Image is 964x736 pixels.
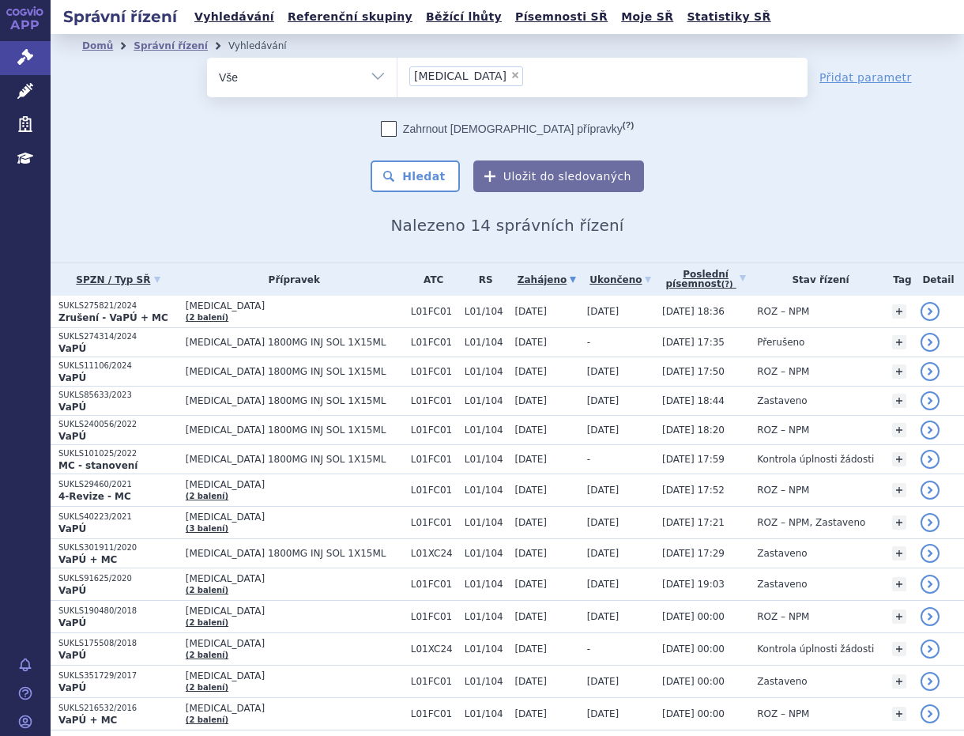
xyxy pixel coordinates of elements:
[921,607,940,626] a: detail
[411,454,457,465] span: L01FC01
[757,517,865,528] span: ROZ – NPM, Zastaveno
[892,577,906,591] a: +
[186,425,403,436] span: [MEDICAL_DATA] 1800MG INJ SOL 1X15ML
[587,548,619,559] span: [DATE]
[921,544,940,563] a: detail
[892,364,906,379] a: +
[757,548,807,559] span: Zastaveno
[757,579,807,590] span: Zastaveno
[587,454,590,465] span: -
[587,485,619,496] span: [DATE]
[411,676,457,687] span: L01FC01
[190,6,279,28] a: Vyhledávání
[186,618,228,627] a: (2 balení)
[757,337,804,348] span: Přerušeno
[58,554,117,565] strong: VaPÚ + MC
[514,548,547,559] span: [DATE]
[514,425,547,436] span: [DATE]
[411,708,457,719] span: L01FC01
[587,579,619,590] span: [DATE]
[921,450,940,469] a: detail
[465,676,507,687] span: L01/104
[682,6,775,28] a: Statistiky SŘ
[514,366,547,377] span: [DATE]
[510,6,612,28] a: Písemnosti SŘ
[465,454,507,465] span: L01/104
[390,216,623,235] span: Nalezeno 14 správních řízení
[58,682,86,693] strong: VaPÚ
[186,548,403,559] span: [MEDICAL_DATA] 1800MG INJ SOL 1X15ML
[514,611,547,622] span: [DATE]
[58,491,131,502] strong: 4-Revize - MC
[186,366,403,377] span: [MEDICAL_DATA] 1800MG INJ SOL 1X15ML
[892,707,906,721] a: +
[465,366,507,377] span: L01/104
[186,703,403,714] span: [MEDICAL_DATA]
[514,337,547,348] span: [DATE]
[465,425,507,436] span: L01/104
[457,263,507,296] th: RS
[913,263,964,296] th: Detail
[421,6,506,28] a: Běžící lhůty
[58,585,86,596] strong: VaPÚ
[465,579,507,590] span: L01/104
[411,611,457,622] span: L01FC01
[892,674,906,689] a: +
[58,372,86,383] strong: VaPÚ
[51,6,190,28] h2: Správní řízení
[514,306,547,317] span: [DATE]
[514,579,547,590] span: [DATE]
[283,6,417,28] a: Referenční skupiny
[757,485,809,496] span: ROZ – NPM
[465,548,507,559] span: L01/104
[662,485,725,496] span: [DATE] 17:52
[892,423,906,437] a: +
[58,390,178,401] p: SUKLS85633/2023
[403,263,457,296] th: ATC
[528,66,537,85] input: [MEDICAL_DATA]
[587,395,619,406] span: [DATE]
[465,395,507,406] span: L01/104
[819,70,912,85] a: Přidat parametr
[58,638,178,649] p: SUKLS175508/2018
[892,546,906,560] a: +
[58,573,178,584] p: SUKLS91625/2020
[892,642,906,656] a: +
[58,419,178,430] p: SUKLS240056/2022
[186,651,228,659] a: (2 balení)
[465,485,507,496] span: L01/104
[587,425,619,436] span: [DATE]
[186,300,403,311] span: [MEDICAL_DATA]
[58,715,117,726] strong: VaPÚ + MC
[662,454,725,465] span: [DATE] 17:59
[178,263,403,296] th: Přípravek
[757,611,809,622] span: ROZ – NPM
[757,644,874,655] span: Kontrola úplnosti žádosti
[757,676,807,687] span: Zastaveno
[411,395,457,406] span: L01FC01
[662,395,725,406] span: [DATE] 18:44
[514,708,547,719] span: [DATE]
[892,515,906,530] a: +
[921,302,940,321] a: detail
[514,676,547,687] span: [DATE]
[82,40,113,51] a: Domů
[228,34,307,58] li: Vyhledávání
[662,337,725,348] span: [DATE] 17:35
[465,517,507,528] span: L01/104
[662,644,725,655] span: [DATE] 00:00
[186,638,403,649] span: [MEDICAL_DATA]
[411,337,457,348] span: L01FC01
[58,360,178,372] p: SUKLS11106/2024
[58,606,178,617] p: SUKLS190480/2018
[587,676,619,687] span: [DATE]
[662,306,725,317] span: [DATE] 18:36
[587,306,619,317] span: [DATE]
[921,575,940,594] a: detail
[921,704,940,723] a: detail
[186,586,228,594] a: (2 balení)
[465,611,507,622] span: L01/104
[58,431,86,442] strong: VaPÚ
[662,517,725,528] span: [DATE] 17:21
[921,640,940,659] a: detail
